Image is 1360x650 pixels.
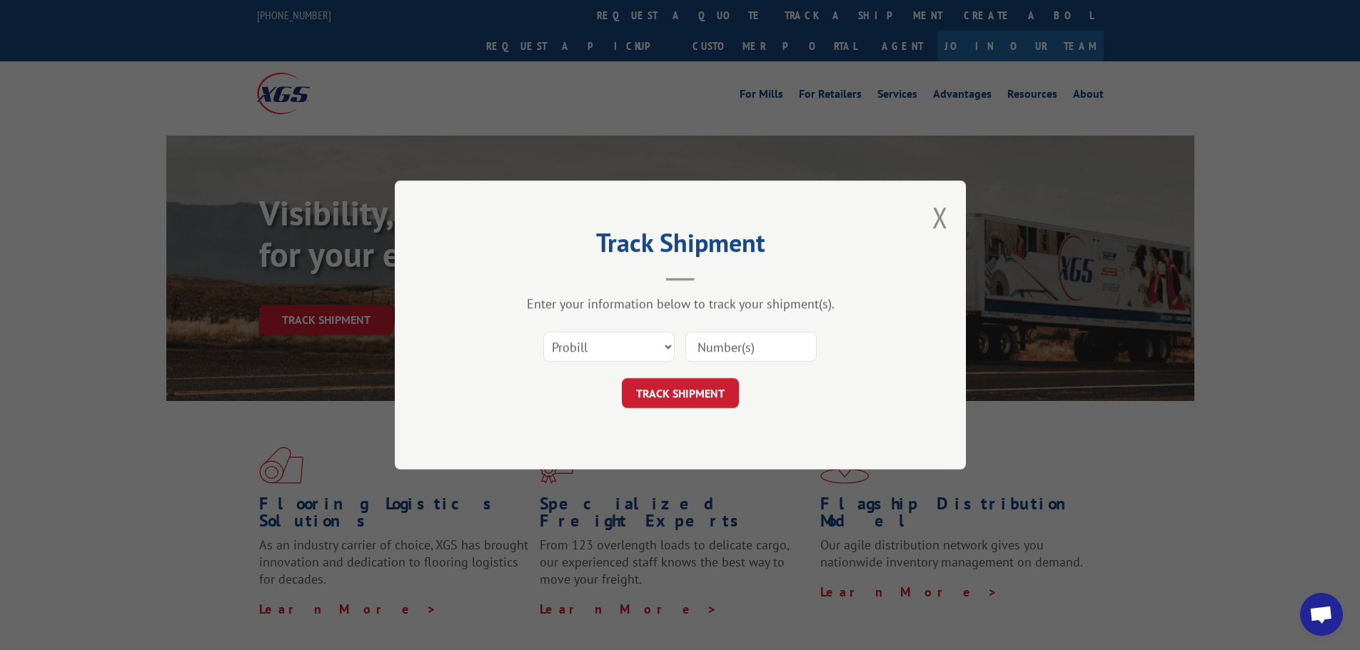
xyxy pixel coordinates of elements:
div: Open chat [1300,593,1343,636]
button: Close modal [932,198,948,236]
input: Number(s) [685,332,817,362]
button: TRACK SHIPMENT [622,378,739,408]
h2: Track Shipment [466,233,895,260]
div: Enter your information below to track your shipment(s). [466,295,895,312]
